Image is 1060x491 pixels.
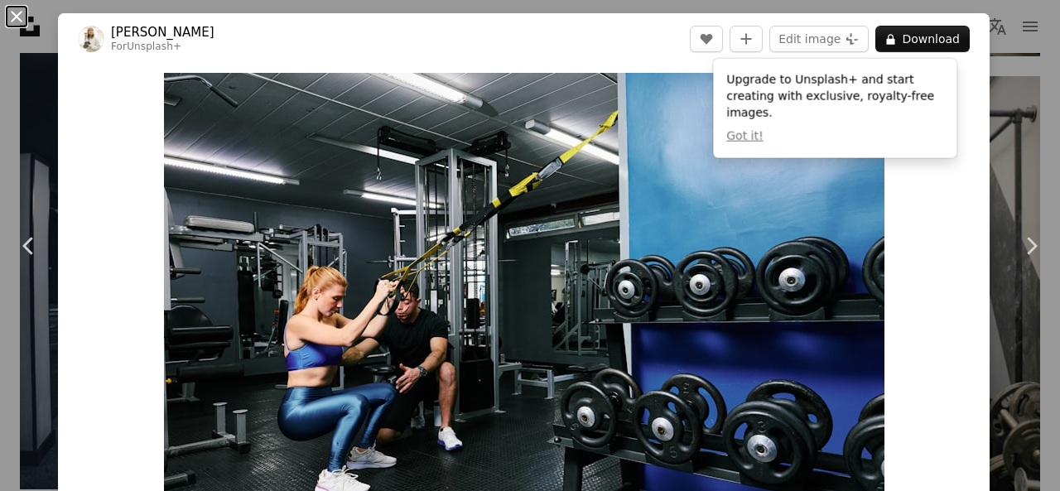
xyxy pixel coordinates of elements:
[726,128,763,145] button: Got it!
[730,26,763,52] button: Add to Collection
[111,24,214,41] a: [PERSON_NAME]
[78,26,104,52] img: Go to Natalia Blauth's profile
[127,41,181,52] a: Unsplash+
[769,26,869,52] button: Edit image
[713,59,956,158] div: Upgrade to Unsplash+ and start creating with exclusive, royalty-free images.
[690,26,723,52] button: Like
[875,26,970,52] button: Download
[111,41,214,54] div: For
[1002,166,1060,325] a: Next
